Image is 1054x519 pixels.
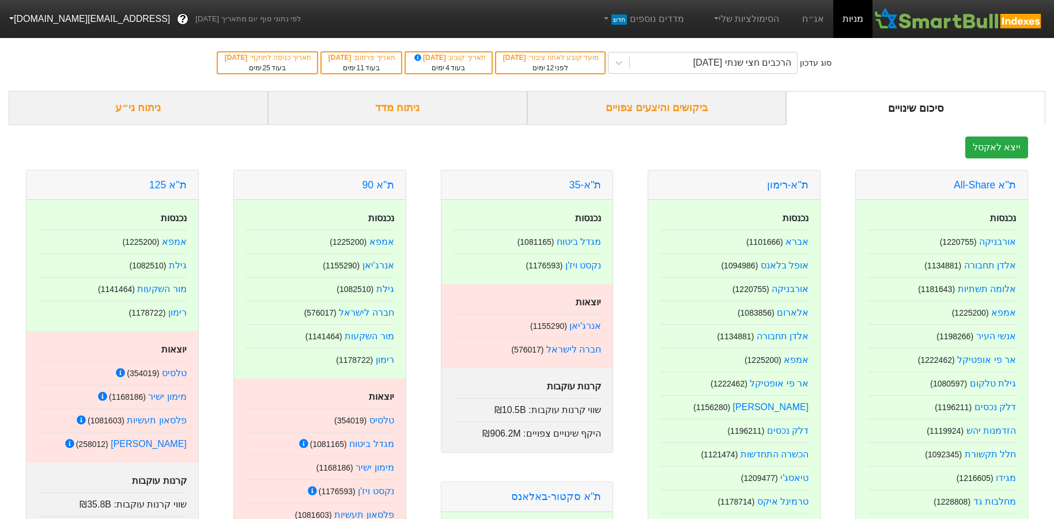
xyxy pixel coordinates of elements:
[738,308,775,317] small: ( 1083856 )
[502,63,599,73] div: לפני ימים
[990,213,1016,223] strong: נכנסות
[109,392,146,401] small: ( 1168186 )
[339,308,394,317] a: חברה לישראל
[930,379,967,388] small: ( 1080597 )
[137,284,186,294] a: מור השקעות
[349,439,394,449] a: מגדל ביטוח
[328,54,353,62] span: [DATE]
[965,449,1016,459] a: חלל תקשורת
[597,7,689,31] a: מדדים נוספיםחדש
[576,297,601,307] strong: יוצאות
[162,368,187,378] a: טלסיס
[362,179,394,191] a: ת''א 90
[557,237,601,247] a: מגדל ביטוח
[76,440,108,449] small: ( 258012 )
[80,499,111,509] span: ₪35.8B
[767,179,809,191] a: ת''א-רימון
[149,179,187,191] a: ת''א 125
[717,497,754,506] small: ( 1178714 )
[732,285,769,294] small: ( 1220755 )
[334,416,367,425] small: ( 354019 )
[964,260,1016,270] a: אלדן תחבורה
[503,54,528,62] span: [DATE]
[970,378,1016,388] a: גילת טלקום
[161,344,187,354] strong: יוצאות
[757,497,809,506] a: טרמינל איקס
[780,473,809,483] a: טיאסג'י
[958,284,1016,294] a: אלומה תשתיות
[772,284,809,294] a: אורבניקה
[546,64,554,72] span: 12
[169,260,187,270] a: גילת
[445,64,449,72] span: 4
[517,237,554,247] small: ( 1081165 )
[611,14,627,25] span: חדש
[327,63,395,73] div: בעוד ימים
[741,449,809,459] a: הכשרה התחדשות
[224,52,311,63] div: תאריך כניסה לתוקף :
[721,261,758,270] small: ( 1094986 )
[310,440,347,449] small: ( 1081165 )
[565,260,602,270] a: נקסט ויז'ן
[336,355,373,365] small: ( 1178722 )
[785,237,809,247] a: אברא
[711,379,747,388] small: ( 1222462 )
[786,91,1045,125] div: סיכום שינויים
[936,332,973,341] small: ( 1198266 )
[940,237,977,247] small: ( 1220755 )
[965,137,1028,158] button: ייצא לאקסל
[934,497,970,506] small: ( 1228808 )
[411,63,486,73] div: בעוד ימים
[974,402,1016,412] a: דלק נכסים
[362,260,394,270] a: אנרג'יאן
[991,308,1016,317] a: אמפא
[345,331,394,341] a: מור השקעות
[547,381,601,391] strong: קרנות עוקבות
[130,261,167,270] small: ( 1082510 )
[927,426,964,435] small: ( 1119924 )
[494,405,526,415] span: ₪10.5B
[979,237,1016,247] a: אורבניקה
[195,13,301,25] span: לפי נתוני סוף יום מתאריך [DATE]
[357,64,364,72] span: 11
[569,321,601,331] a: אנרג'יאן
[268,91,527,125] div: ניתוח מדד
[701,450,738,459] small: ( 1121474 )
[784,355,809,365] a: אמפא
[924,261,961,270] small: ( 1134881 )
[148,392,186,401] a: מימון ישיר
[973,497,1016,506] a: מחלבות גד
[482,429,520,438] span: ₪906.2M
[717,332,754,341] small: ( 1134881 )
[327,52,395,63] div: תאריך פרסום :
[741,473,778,483] small: ( 1209477 )
[966,426,1016,435] a: הזדמנות יהש
[224,63,311,73] div: בעוד ימים
[954,179,1016,191] a: ת''א All-Share
[123,237,160,247] small: ( 1225200 )
[575,213,601,223] strong: נכנסות
[305,332,342,341] small: ( 1141464 )
[733,402,809,412] a: [PERSON_NAME]
[9,91,268,125] div: ניתוח ני״ע
[527,91,787,125] div: ביקושים והיצעים צפויים
[369,415,394,425] a: טלסיס
[323,261,360,270] small: ( 1155290 )
[263,64,270,72] span: 25
[783,213,809,223] strong: נכנסות
[918,355,955,365] small: ( 1222462 )
[693,56,792,70] div: הרכבים חצי שנתי [DATE]
[225,54,250,62] span: [DATE]
[502,52,599,63] div: מועד קובע לאחוז ציבור :
[530,321,567,331] small: ( 1155290 )
[453,398,602,417] div: שווי קרנות עוקבות :
[693,403,730,412] small: ( 1156280 )
[38,493,187,512] div: שווי קרנות עוקבות :
[757,331,809,341] a: אלדן תחבורה
[376,284,394,294] a: גילת
[88,416,124,425] small: ( 1081603 )
[413,54,448,62] span: [DATE]
[745,355,781,365] small: ( 1225200 )
[569,179,602,191] a: ת"א-35
[127,369,159,378] small: ( 354019 )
